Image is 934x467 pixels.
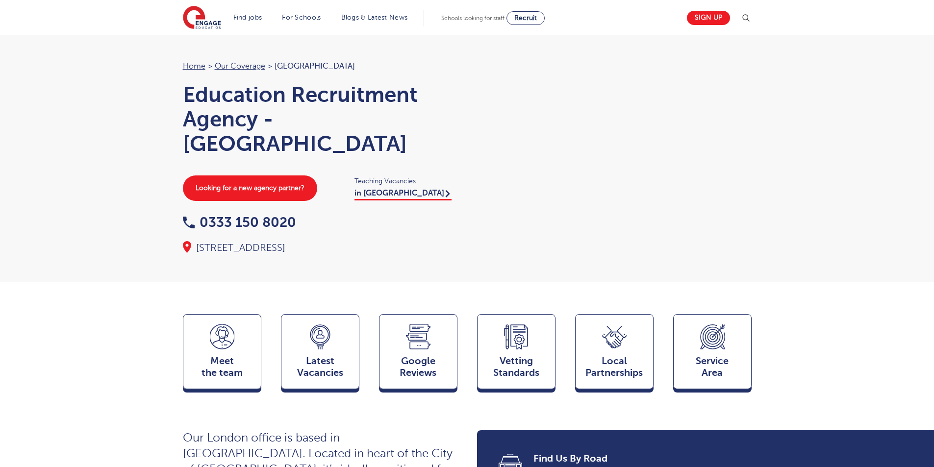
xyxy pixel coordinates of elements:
[477,314,555,393] a: VettingStandards
[581,355,648,379] span: Local Partnerships
[188,355,256,379] span: Meet the team
[275,62,355,71] span: [GEOGRAPHIC_DATA]
[441,15,505,22] span: Schools looking for staff
[281,314,359,393] a: LatestVacancies
[183,215,296,230] a: 0333 150 8020
[341,14,408,21] a: Blogs & Latest News
[286,355,354,379] span: Latest Vacancies
[233,14,262,21] a: Find jobs
[183,314,261,393] a: Meetthe team
[514,14,537,22] span: Recruit
[687,11,730,25] a: Sign up
[354,175,457,187] span: Teaching Vacancies
[183,6,221,30] img: Engage Education
[282,14,321,21] a: For Schools
[506,11,545,25] a: Recruit
[183,241,457,255] div: [STREET_ADDRESS]
[268,62,272,71] span: >
[183,82,457,156] h1: Education Recruitment Agency - [GEOGRAPHIC_DATA]
[575,314,654,393] a: Local Partnerships
[183,60,457,73] nav: breadcrumb
[215,62,265,71] a: Our coverage
[183,175,317,201] a: Looking for a new agency partner?
[384,355,452,379] span: Google Reviews
[533,452,738,466] span: Find Us By Road
[673,314,752,393] a: ServiceArea
[208,62,212,71] span: >
[354,189,452,200] a: in [GEOGRAPHIC_DATA]
[679,355,746,379] span: Service Area
[379,314,457,393] a: GoogleReviews
[482,355,550,379] span: Vetting Standards
[183,62,205,71] a: Home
